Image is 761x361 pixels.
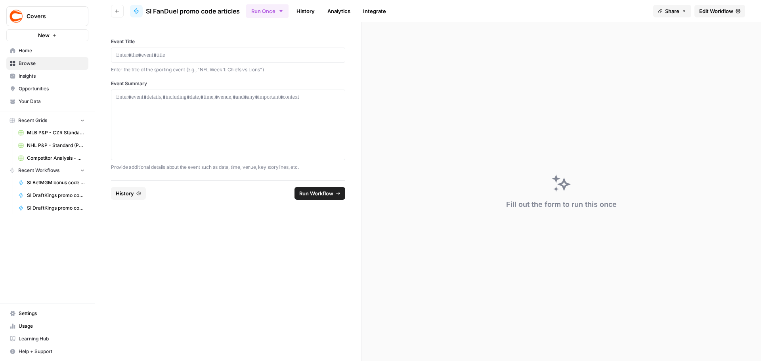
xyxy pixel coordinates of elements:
a: Usage [6,320,88,332]
span: Settings [19,310,85,317]
span: NHL P&P - Standard (Production) Grid [27,142,85,149]
span: Usage [19,323,85,330]
span: Competitor Analysis - URL Specific Grid [27,155,85,162]
span: Your Data [19,98,85,105]
span: Help + Support [19,348,85,355]
label: Event Summary [111,80,345,87]
a: SI BetMGM bonus code articles [15,176,88,189]
a: Edit Workflow [694,5,745,17]
p: Enter the title of the sporting event (e.g., "NFL Week 1: Chiefs vs Lions") [111,66,345,74]
a: SI DraftKings promo code - Bet $5, get $200 if you win [15,202,88,214]
a: History [292,5,319,17]
button: Run Workflow [294,187,345,200]
a: Home [6,44,88,57]
button: History [111,187,146,200]
span: Opportunities [19,85,85,92]
span: SI DraftKings promo code - Bet $5, get $200 if you win [27,204,85,212]
span: Edit Workflow [699,7,733,15]
span: Learning Hub [19,335,85,342]
span: Insights [19,73,85,80]
p: Provide additional details about the event such as date, time, venue, key storylines, etc. [111,163,345,171]
span: Browse [19,60,85,67]
a: Analytics [323,5,355,17]
span: History [116,189,134,197]
span: Recent Workflows [18,167,59,174]
span: Run Workflow [299,189,333,197]
span: SI BetMGM bonus code articles [27,179,85,186]
span: Covers [27,12,75,20]
button: Recent Grids [6,115,88,126]
a: SI DraftKings promo code articles [15,189,88,202]
button: Workspace: Covers [6,6,88,26]
span: New [38,31,50,39]
span: Recent Grids [18,117,47,124]
a: NHL P&P - Standard (Production) Grid [15,139,88,152]
button: Recent Workflows [6,164,88,176]
span: Home [19,47,85,54]
span: SI FanDuel promo code articles [146,6,240,16]
button: Run Once [246,4,289,18]
span: Share [665,7,679,15]
a: Competitor Analysis - URL Specific Grid [15,152,88,164]
a: Opportunities [6,82,88,95]
a: MLB P&P - CZR Standard (Production) Grid [15,126,88,139]
button: New [6,29,88,41]
button: Share [653,5,691,17]
a: Integrate [358,5,391,17]
span: SI DraftKings promo code articles [27,192,85,199]
button: Help + Support [6,345,88,358]
a: Learning Hub [6,332,88,345]
a: Insights [6,70,88,82]
label: Event Title [111,38,345,45]
span: MLB P&P - CZR Standard (Production) Grid [27,129,85,136]
a: Your Data [6,95,88,108]
a: SI FanDuel promo code articles [130,5,240,17]
div: Fill out the form to run this once [506,199,617,210]
a: Browse [6,57,88,70]
img: Covers Logo [9,9,23,23]
a: Settings [6,307,88,320]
